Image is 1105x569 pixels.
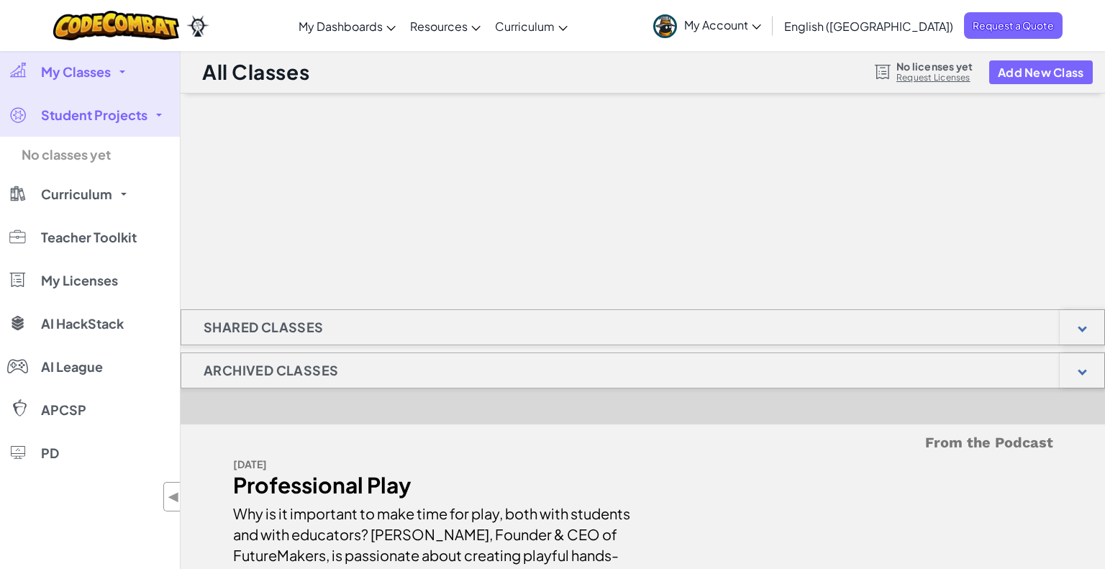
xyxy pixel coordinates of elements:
[784,19,953,34] span: English ([GEOGRAPHIC_DATA])
[653,14,677,38] img: avatar
[410,19,468,34] span: Resources
[181,352,360,388] h1: Archived Classes
[233,432,1053,454] h5: From the Podcast
[41,109,147,122] span: Student Projects
[168,486,180,507] span: ◀
[181,309,346,345] h1: Shared Classes
[41,360,103,373] span: AI League
[896,72,973,83] a: Request Licenses
[233,475,632,496] div: Professional Play
[53,11,179,40] img: CodeCombat logo
[202,58,309,86] h1: All Classes
[964,12,1063,39] a: Request a Quote
[684,17,761,32] span: My Account
[646,3,768,48] a: My Account
[41,317,124,330] span: AI HackStack
[299,19,383,34] span: My Dashboards
[233,454,632,475] div: [DATE]
[989,60,1093,84] button: Add New Class
[41,188,112,201] span: Curriculum
[896,60,973,72] span: No licenses yet
[495,19,555,34] span: Curriculum
[488,6,575,45] a: Curriculum
[41,231,137,244] span: Teacher Toolkit
[41,274,118,287] span: My Licenses
[186,15,209,37] img: Ozaria
[403,6,488,45] a: Resources
[41,65,111,78] span: My Classes
[291,6,403,45] a: My Dashboards
[777,6,960,45] a: English ([GEOGRAPHIC_DATA])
